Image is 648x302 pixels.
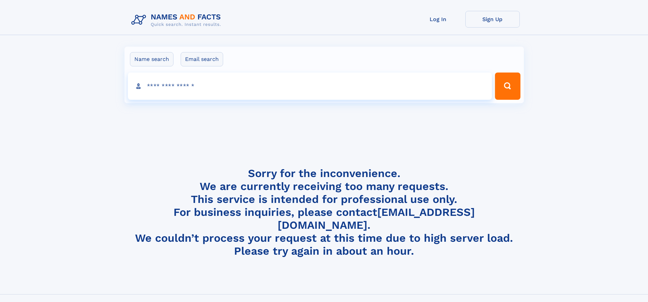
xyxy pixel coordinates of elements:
[495,73,520,100] button: Search Button
[129,11,227,29] img: Logo Names and Facts
[130,52,173,66] label: Name search
[465,11,520,28] a: Sign Up
[411,11,465,28] a: Log In
[128,73,492,100] input: search input
[181,52,223,66] label: Email search
[129,167,520,258] h4: Sorry for the inconvenience. We are currently receiving too many requests. This service is intend...
[278,206,475,232] a: [EMAIL_ADDRESS][DOMAIN_NAME]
